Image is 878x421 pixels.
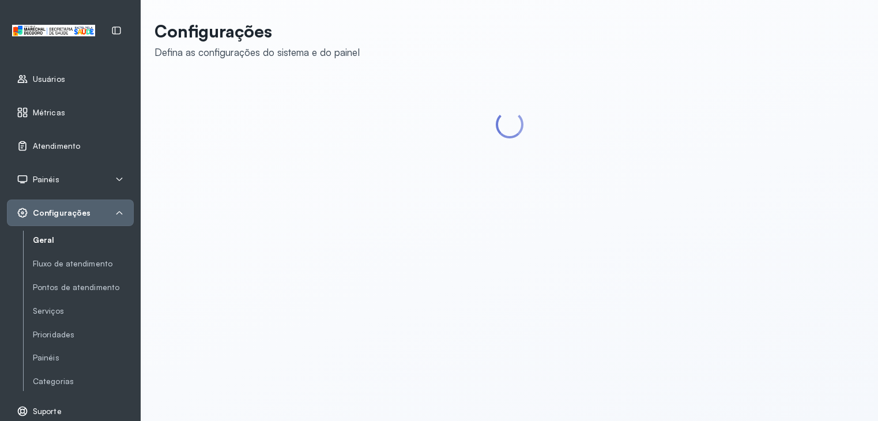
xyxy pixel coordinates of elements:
p: Configurações [155,21,360,42]
a: Categorias [33,374,134,389]
a: Serviços [33,306,134,316]
img: Logotipo do estabelecimento [12,25,95,36]
a: Serviços [33,304,134,318]
span: Painéis [33,175,59,185]
span: Suporte [33,407,62,416]
a: Geral [33,233,134,247]
a: Atendimento [17,140,124,152]
a: Categorias [33,377,134,386]
a: Painéis [33,353,134,363]
span: Métricas [33,108,65,118]
span: Atendimento [33,141,80,151]
a: Pontos de atendimento [33,283,134,292]
a: Fluxo de atendimento [33,259,134,269]
a: Usuários [17,73,124,85]
a: Métricas [17,107,124,118]
a: Painéis [33,351,134,365]
div: Defina as configurações do sistema e do painel [155,46,360,58]
a: Prioridades [33,328,134,342]
a: Geral [33,235,134,245]
span: Configurações [33,208,91,218]
a: Pontos de atendimento [33,280,134,295]
a: Fluxo de atendimento [33,257,134,271]
a: Prioridades [33,330,134,340]
span: Usuários [33,74,65,84]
